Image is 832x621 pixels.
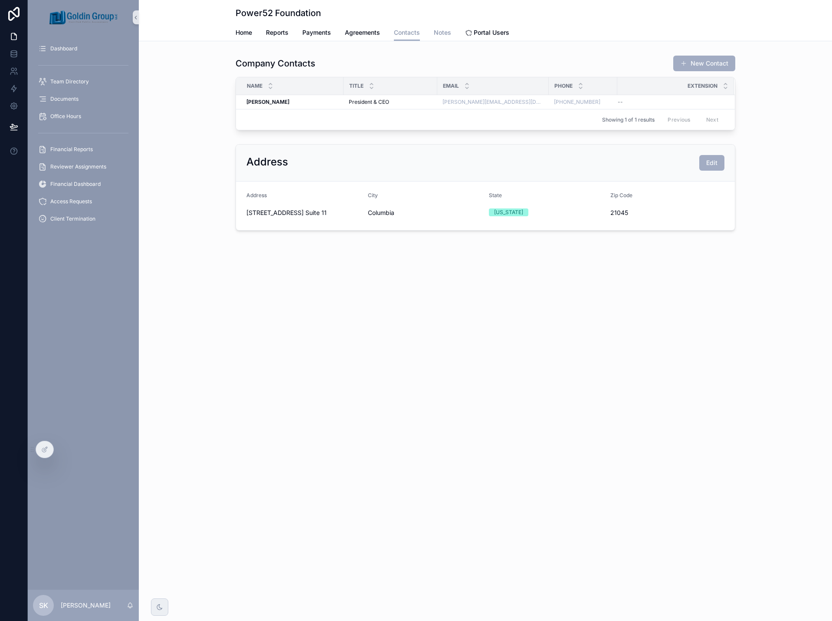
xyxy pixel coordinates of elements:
span: City [368,192,378,198]
span: Office Hours [50,113,81,120]
span: Home [236,28,252,37]
a: Financial Reports [33,142,134,157]
span: Dashboard [50,45,77,52]
span: Client Termination [50,215,95,222]
a: Dashboard [33,41,134,56]
div: [US_STATE] [494,208,523,216]
span: Team Directory [50,78,89,85]
span: [STREET_ADDRESS] Suite 11 [246,208,361,217]
span: Name [247,83,262,89]
a: Notes [434,25,451,42]
a: Contacts [394,25,420,41]
span: Phone [554,83,573,89]
a: Documents [33,91,134,107]
span: State [489,192,502,198]
a: Reports [266,25,288,42]
span: Portal Users [474,28,509,37]
span: Extension [688,83,717,89]
span: Financial Dashboard [50,181,101,188]
button: Edit [699,155,724,171]
a: Financial Dashboard [33,176,134,192]
a: Team Directory [33,74,134,89]
a: Client Termination [33,211,134,227]
a: [PHONE_NUMBER] [554,99,600,106]
a: Agreements [345,25,380,42]
a: [PERSON_NAME][EMAIL_ADDRESS][DOMAIN_NAME] [442,99,544,106]
span: Title [349,83,364,89]
span: -- [618,99,623,106]
span: Agreements [345,28,380,37]
img: App logo [49,10,117,24]
a: Portal Users [465,25,509,42]
span: Notes [434,28,451,37]
span: Financial Reports [50,146,93,153]
button: New Contact [673,56,735,71]
p: [PERSON_NAME] [61,601,111,610]
a: Office Hours [33,109,134,124]
span: Edit [706,159,717,167]
h2: Address [246,155,288,169]
span: Access Requests [50,198,92,205]
a: Home [236,25,252,42]
span: Email [443,83,459,89]
strong: [PERSON_NAME] [246,99,289,105]
a: Reviewer Assignments [33,159,134,175]
a: Payments [302,25,331,42]
span: Contacts [394,28,420,37]
div: scrollable content [28,35,139,238]
span: Documents [50,96,79,102]
span: SK [39,600,48,611]
span: Zip Code [610,192,632,198]
span: Payments [302,28,331,37]
span: Reviewer Assignments [50,163,106,170]
h1: Power52 Foundation [236,7,321,19]
a: Access Requests [33,194,134,209]
span: Reports [266,28,288,37]
span: President & CEO [349,99,389,106]
span: Showing 1 of 1 results [602,116,655,123]
h1: Company Contacts [236,57,315,69]
span: Columbia [368,208,482,217]
span: Address [246,192,267,198]
span: 21045 [610,208,725,217]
